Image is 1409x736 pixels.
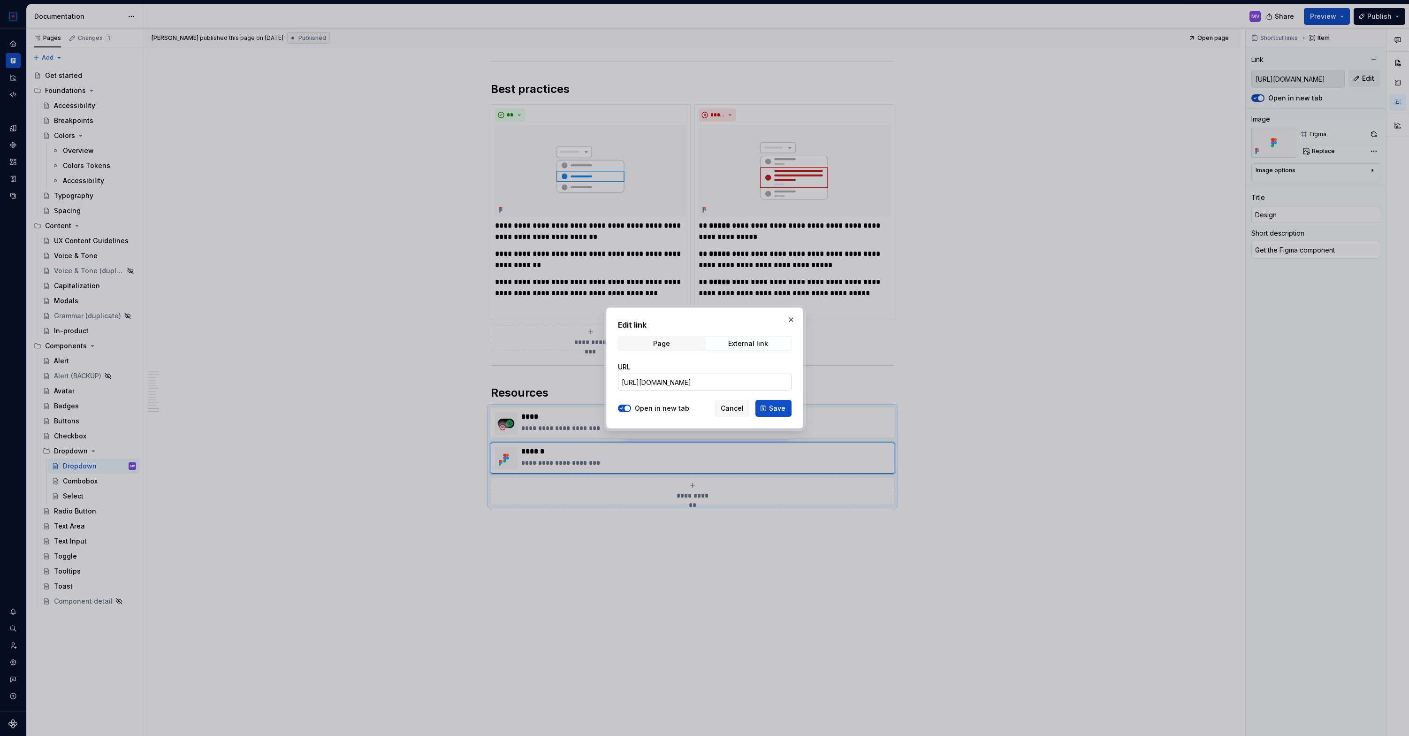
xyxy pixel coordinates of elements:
[715,400,750,417] button: Cancel
[618,319,792,330] h2: Edit link
[653,340,670,347] div: Page
[721,404,744,413] span: Cancel
[618,362,631,372] label: URL
[769,404,785,413] span: Save
[635,404,689,413] label: Open in new tab
[618,374,792,391] input: https://
[728,340,768,347] div: External link
[755,400,792,417] button: Save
